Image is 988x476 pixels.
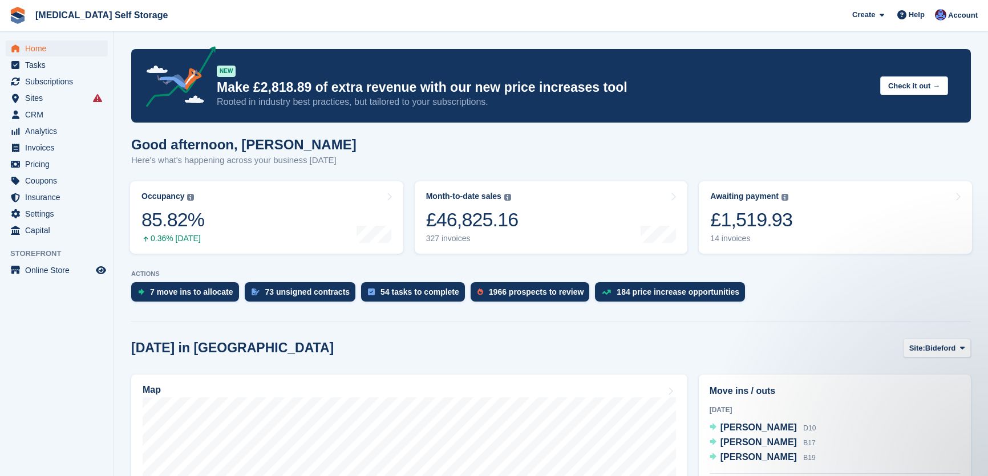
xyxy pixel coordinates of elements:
[880,76,948,95] button: Check it out →
[6,107,108,123] a: menu
[31,6,172,25] a: [MEDICAL_DATA] Self Storage
[25,262,94,278] span: Online Store
[948,10,978,21] span: Account
[6,156,108,172] a: menu
[25,57,94,73] span: Tasks
[141,192,184,201] div: Occupancy
[720,422,797,432] span: [PERSON_NAME]
[617,287,739,296] div: 184 price increase opportunities
[415,181,688,254] a: Month-to-date sales £46,825.16 327 invoices
[6,222,108,238] a: menu
[909,9,925,21] span: Help
[252,288,260,295] img: contract_signature_icon-13c848040528278c33f63329250d36e43548de30e8caae1d1a13099fd9432cc5.svg
[136,46,216,111] img: price-adjustments-announcement-icon-8257ccfd72463d97f412b2fc003d46551f7dbcb40ab6d574587a9cd5c0d94...
[909,343,925,354] span: Site:
[25,74,94,89] span: Subscriptions
[504,194,511,201] img: icon-info-grey-7440780725fd019a000dd9b08b2336e03edf1995a4989e88bcd33f0948082b44.svg
[138,288,144,295] img: move_ins_to_allocate_icon-fdf77a2bb77ea45bf5b3d319d69a93e2d87916cf1d5bf7949dd705db3b84f3ca.svg
[6,140,108,156] a: menu
[25,173,94,189] span: Coupons
[361,282,471,307] a: 54 tasks to complete
[217,96,871,108] p: Rooted in industry best practices, but tailored to your subscriptions.
[720,452,797,462] span: [PERSON_NAME]
[141,234,204,243] div: 0.36% [DATE]
[380,287,459,296] div: 54 tasks to complete
[130,181,403,254] a: Occupancy 85.82% 0.36% [DATE]
[803,424,816,432] span: D10
[782,194,788,201] img: icon-info-grey-7440780725fd019a000dd9b08b2336e03edf1995a4989e88bcd33f0948082b44.svg
[25,189,94,205] span: Insurance
[925,343,955,354] span: Bideford
[6,262,108,278] a: menu
[25,206,94,222] span: Settings
[265,287,350,296] div: 73 unsigned contracts
[150,287,233,296] div: 7 move ins to allocate
[6,173,108,189] a: menu
[6,90,108,106] a: menu
[10,248,114,259] span: Storefront
[720,437,797,447] span: [PERSON_NAME]
[710,450,816,465] a: [PERSON_NAME] B19
[25,156,94,172] span: Pricing
[131,137,357,152] h1: Good afternoon, [PERSON_NAME]
[935,9,946,21] img: Helen Walker
[489,287,584,296] div: 1966 prospects to review
[6,57,108,73] a: menu
[141,208,204,231] div: 85.82%
[131,154,357,167] p: Here's what's happening across your business [DATE]
[426,234,519,243] div: 327 invoices
[903,339,971,357] button: Site: Bideford
[595,282,751,307] a: 184 price increase opportunities
[602,290,611,295] img: price_increase_opportunities-93ffe204e8149a01c8c9dc8f82e8f89637d9d84a8eef4429ea346261dce0b2c0.svg
[6,189,108,205] a: menu
[6,40,108,56] a: menu
[710,192,779,201] div: Awaiting payment
[25,123,94,139] span: Analytics
[710,234,792,243] div: 14 invoices
[477,288,483,295] img: prospect-51fa495bee0391a8d652442698ab0144808aea92771e9ea1ae160a38d050c398.svg
[187,194,194,201] img: icon-info-grey-7440780725fd019a000dd9b08b2336e03edf1995a4989e88bcd33f0948082b44.svg
[131,282,245,307] a: 7 move ins to allocate
[25,107,94,123] span: CRM
[426,208,519,231] div: £46,825.16
[93,93,102,103] i: Smart entry sync failures have occurred
[710,421,816,436] a: [PERSON_NAME] D10
[25,140,94,156] span: Invoices
[803,439,815,447] span: B17
[710,405,960,415] div: [DATE]
[6,206,108,222] a: menu
[131,270,971,278] p: ACTIONS
[9,7,26,24] img: stora-icon-8386f47178a22dfd0bd8f6a31ec36ba5ce8667c1dd55bd0f319d3a0aa187defe.svg
[699,181,972,254] a: Awaiting payment £1,519.93 14 invoices
[368,288,375,295] img: task-75834270c22a3079a89374b754ae025e5fb1db73e45f91037f5363f120a921f8.svg
[245,282,362,307] a: 73 unsigned contracts
[143,385,161,395] h2: Map
[710,384,960,398] h2: Move ins / outs
[6,123,108,139] a: menu
[710,436,816,450] a: [PERSON_NAME] B17
[25,40,94,56] span: Home
[471,282,596,307] a: 1966 prospects to review
[217,66,236,77] div: NEW
[6,74,108,89] a: menu
[217,79,871,96] p: Make £2,818.89 of extra revenue with our new price increases tool
[131,340,334,356] h2: [DATE] in [GEOGRAPHIC_DATA]
[25,222,94,238] span: Capital
[852,9,875,21] span: Create
[803,454,815,462] span: B19
[710,208,792,231] div: £1,519.93
[94,263,108,277] a: Preview store
[25,90,94,106] span: Sites
[426,192,501,201] div: Month-to-date sales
